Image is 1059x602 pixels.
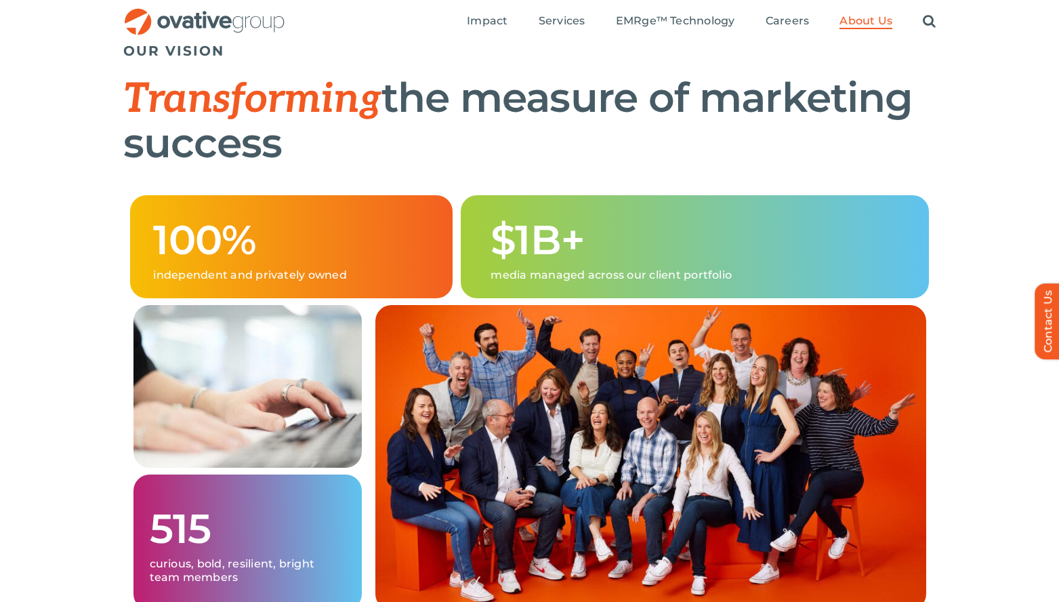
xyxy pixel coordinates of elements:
[467,14,507,28] span: Impact
[123,7,286,20] a: OG_Full_horizontal_RGB
[153,218,430,262] h1: 100%
[467,14,507,29] a: Impact
[153,268,430,282] p: independent and privately owned
[539,14,585,28] span: Services
[491,268,905,282] p: media managed across our client portfolio
[123,75,381,124] span: Transforming
[123,76,936,165] h1: the measure of marketing success
[766,14,810,28] span: Careers
[123,43,936,59] h5: OUR VISION
[616,14,735,29] a: EMRge™ Technology
[839,14,892,29] a: About Us
[491,218,905,262] h1: $1B+
[616,14,735,28] span: EMRge™ Technology
[150,507,346,550] h1: 515
[766,14,810,29] a: Careers
[839,14,892,28] span: About Us
[539,14,585,29] a: Services
[923,14,936,29] a: Search
[150,557,346,584] p: curious, bold, resilient, bright team members
[133,305,362,468] img: About Us – Grid 1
